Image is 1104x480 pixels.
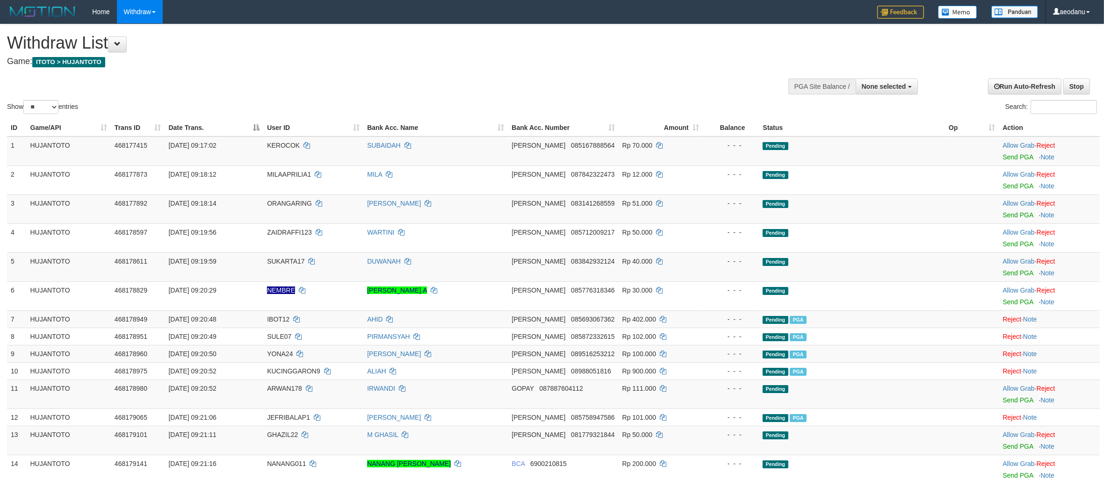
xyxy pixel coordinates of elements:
[1023,414,1037,421] a: Note
[622,367,656,375] span: Rp 900.000
[991,6,1038,18] img: panduan.png
[27,362,111,380] td: HUJANTOTO
[115,229,147,236] span: 468178597
[571,431,614,438] span: Copy 081779321844 to clipboard
[707,430,756,439] div: - - -
[856,79,918,94] button: None selected
[7,281,27,310] td: 6
[1003,229,1034,236] a: Allow Grab
[512,460,525,467] span: BCA
[1003,431,1036,438] span: ·
[115,258,147,265] span: 468178611
[168,460,216,467] span: [DATE] 09:21:16
[27,310,111,328] td: HUJANTOTO
[168,385,216,392] span: [DATE] 09:20:52
[27,426,111,455] td: HUJANTOTO
[571,200,614,207] span: Copy 083141268559 to clipboard
[267,287,295,294] span: Nama rekening ada tanda titik/strip, harap diedit
[540,385,583,392] span: Copy 087887604112 to clipboard
[168,171,216,178] span: [DATE] 09:18:12
[622,414,656,421] span: Rp 101.000
[707,286,756,295] div: - - -
[622,287,653,294] span: Rp 30.000
[1040,240,1054,248] a: Note
[165,119,263,136] th: Date Trans.: activate to sort column descending
[363,119,508,136] th: Bank Acc. Name: activate to sort column ascending
[27,281,111,310] td: HUJANTOTO
[999,165,1100,194] td: ·
[707,199,756,208] div: - - -
[367,431,398,438] a: M GHASIL
[1003,200,1036,207] span: ·
[512,385,534,392] span: GOPAY
[27,408,111,426] td: HUJANTOTO
[763,316,788,324] span: Pending
[267,431,298,438] span: GHAZIL22
[367,258,401,265] a: DUWANAH
[622,200,653,207] span: Rp 51.000
[168,431,216,438] span: [DATE] 09:21:11
[1003,211,1033,219] a: Send PGA
[1003,298,1033,306] a: Send PGA
[1037,229,1055,236] a: Reject
[763,368,788,376] span: Pending
[1037,287,1055,294] a: Reject
[571,287,614,294] span: Copy 085776318346 to clipboard
[1003,229,1036,236] span: ·
[168,200,216,207] span: [DATE] 09:18:14
[1003,385,1036,392] span: ·
[1003,367,1021,375] a: Reject
[763,171,788,179] span: Pending
[622,333,656,340] span: Rp 102.000
[707,315,756,324] div: - - -
[1003,396,1033,404] a: Send PGA
[1003,153,1033,161] a: Send PGA
[571,414,614,421] span: Copy 085758947586 to clipboard
[571,229,614,236] span: Copy 085712009217 to clipboard
[622,229,653,236] span: Rp 50.000
[1040,298,1054,306] a: Note
[622,315,656,323] span: Rp 402.000
[707,228,756,237] div: - - -
[1003,315,1021,323] a: Reject
[703,119,759,136] th: Balance
[999,252,1100,281] td: ·
[27,194,111,223] td: HUJANTOTO
[1037,431,1055,438] a: Reject
[115,385,147,392] span: 468178980
[512,431,565,438] span: [PERSON_NAME]
[367,200,421,207] a: [PERSON_NAME]
[763,351,788,358] span: Pending
[999,281,1100,310] td: ·
[622,142,653,149] span: Rp 70.000
[1003,414,1021,421] a: Reject
[1003,287,1034,294] a: Allow Grab
[999,426,1100,455] td: ·
[168,258,216,265] span: [DATE] 09:19:59
[1003,142,1034,149] a: Allow Grab
[115,333,147,340] span: 468178951
[707,349,756,358] div: - - -
[1040,153,1054,161] a: Note
[530,460,567,467] span: Copy 6900210815 to clipboard
[1040,472,1054,479] a: Note
[512,142,565,149] span: [PERSON_NAME]
[1040,396,1054,404] a: Note
[1037,142,1055,149] a: Reject
[267,142,300,149] span: KEROCOK
[790,316,806,324] span: Marked by aeokris
[267,460,306,467] span: NANANG011
[32,57,105,67] span: ITOTO > HUJANTOTO
[707,257,756,266] div: - - -
[1003,240,1033,248] a: Send PGA
[512,350,565,358] span: [PERSON_NAME]
[115,315,147,323] span: 468178949
[763,200,788,208] span: Pending
[7,345,27,362] td: 9
[115,431,147,438] span: 468179101
[862,83,906,90] span: None selected
[168,315,216,323] span: [DATE] 09:20:48
[1031,100,1097,114] input: Search:
[168,350,216,358] span: [DATE] 09:20:50
[115,350,147,358] span: 468178960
